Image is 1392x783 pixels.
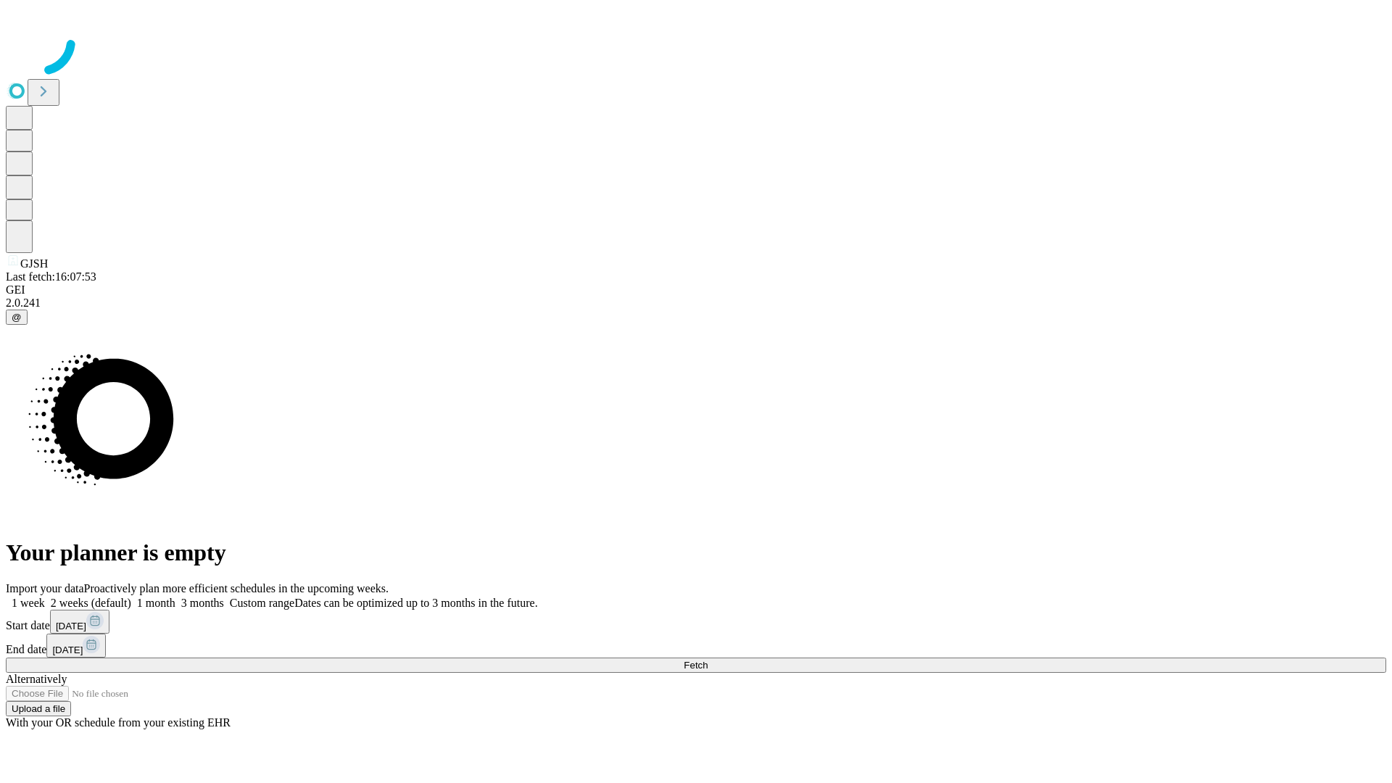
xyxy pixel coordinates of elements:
[684,660,708,671] span: Fetch
[6,270,96,283] span: Last fetch: 16:07:53
[12,597,45,609] span: 1 week
[46,634,106,658] button: [DATE]
[52,645,83,655] span: [DATE]
[6,673,67,685] span: Alternatively
[6,658,1386,673] button: Fetch
[12,312,22,323] span: @
[84,582,389,594] span: Proactively plan more efficient schedules in the upcoming weeks.
[51,597,131,609] span: 2 weeks (default)
[6,310,28,325] button: @
[6,701,71,716] button: Upload a file
[6,716,231,729] span: With your OR schedule from your existing EHR
[181,597,224,609] span: 3 months
[6,610,1386,634] div: Start date
[230,597,294,609] span: Custom range
[6,539,1386,566] h1: Your planner is empty
[137,597,175,609] span: 1 month
[20,257,48,270] span: GJSH
[6,297,1386,310] div: 2.0.241
[6,283,1386,297] div: GEI
[50,610,109,634] button: [DATE]
[294,597,537,609] span: Dates can be optimized up to 3 months in the future.
[6,582,84,594] span: Import your data
[6,634,1386,658] div: End date
[56,621,86,631] span: [DATE]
